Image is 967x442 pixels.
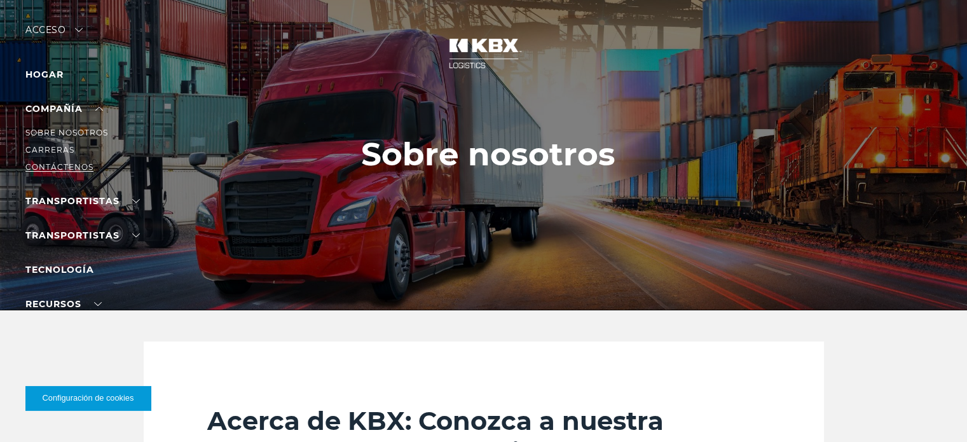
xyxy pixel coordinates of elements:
[25,298,102,310] a: RECURSOS
[25,195,120,207] font: TRANSPORTISTAS
[25,103,103,114] a: Compañía
[25,264,94,275] a: Tecnología
[25,230,120,241] font: Transportistas
[25,230,140,241] a: Transportistas
[25,298,81,310] font: RECURSOS
[25,24,65,36] font: Acceso
[75,28,83,32] img: flecha
[25,128,108,137] a: Sobre nosotros
[25,195,140,207] a: TRANSPORTISTAS
[436,25,532,81] img: logotipo de kbx
[25,103,83,114] font: Compañía
[25,145,74,155] a: Carreras
[43,393,134,403] font: Configuración de cookies
[25,69,64,80] a: Hogar
[361,135,615,174] font: Sobre nosotros
[25,386,151,410] button: Configuración de cookies
[25,162,93,172] a: Contáctenos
